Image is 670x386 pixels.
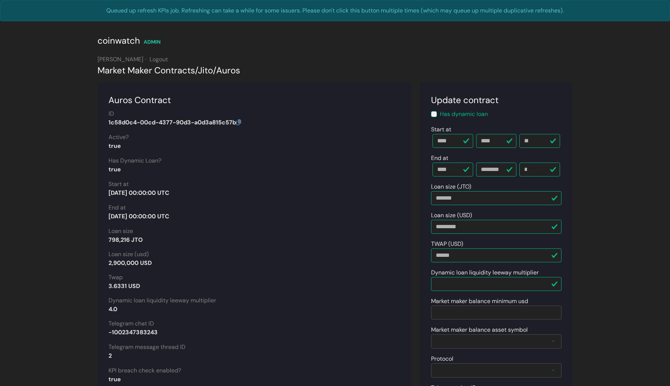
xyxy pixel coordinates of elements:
[431,94,562,107] div: Update contract
[144,38,161,46] div: ADMIN
[108,142,121,150] strong: true
[108,296,216,305] label: Dynamic loan liquidity leeway multiplier
[440,110,488,119] label: Has dynamic loan
[431,211,472,220] label: Loan size (USD)
[108,94,400,107] div: Auros Contract
[431,240,463,248] label: TWAP (USD)
[108,189,169,197] strong: [DATE] 00:00:00 UTC
[97,34,140,47] div: coinwatch
[431,154,448,163] label: End at
[97,38,161,45] a: coinwatch ADMIN
[145,55,146,63] span: ·
[108,212,169,220] strong: [DATE] 00:00:00 UTC
[431,268,539,277] label: Dynamic loan liquidity leeway multiplier
[431,325,528,334] label: Market maker balance asset symbol
[195,65,198,76] span: /
[431,182,471,191] label: Loan size (JTO)
[108,375,121,383] strong: true
[108,119,241,126] strong: 1c58d0c4-00cd-4377-90d3-a0d3a815c57b
[108,165,121,173] strong: true
[108,236,143,244] strong: 798,216 JTO
[213,65,216,76] span: /
[108,133,129,142] label: Active?
[431,297,528,306] label: Market maker balance minimum usd
[108,250,149,259] label: Loan size (usd)
[108,203,126,212] label: End at
[108,109,114,118] label: ID
[108,259,152,267] strong: 2,900,000 USD
[108,156,161,165] label: Has Dynamic Loan?
[108,352,112,360] strong: 2
[108,305,117,313] strong: 4.0
[108,328,158,336] strong: -1002347383243
[108,227,133,236] label: Loan size
[97,55,573,64] div: [PERSON_NAME]
[108,343,185,352] label: Telegram message thread ID
[108,319,154,328] label: Telegram chat ID
[150,55,168,63] a: Logout
[108,180,129,189] label: Start at
[108,273,123,282] label: Twap
[97,64,573,77] div: Market Maker Contracts Jito Auros
[108,366,181,375] label: KPI breach check enabled?
[431,125,451,134] label: Start at
[108,282,140,290] strong: 3.6331 USD
[431,354,453,363] label: Protocol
